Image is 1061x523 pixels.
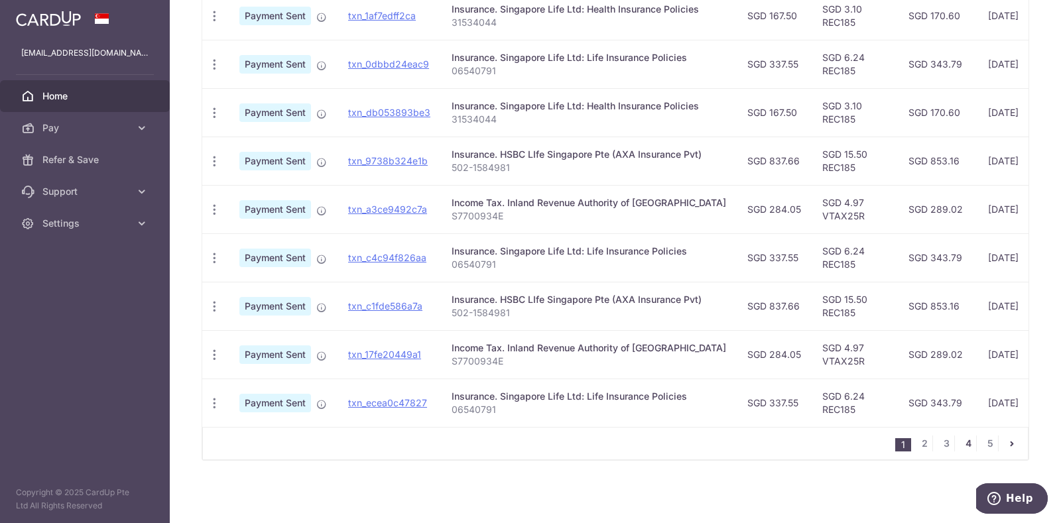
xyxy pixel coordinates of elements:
a: txn_db053893be3 [348,107,430,118]
div: Insurance. Singapore Life Ltd: Life Insurance Policies [452,245,726,258]
span: Payment Sent [239,200,311,219]
td: SGD 15.50 REC185 [812,137,898,185]
a: txn_c1fde586a7a [348,300,422,312]
td: SGD 3.10 REC185 [812,88,898,137]
div: Insurance. Singapore Life Ltd: Health Insurance Policies [452,99,726,113]
td: SGD 337.55 [737,40,812,88]
td: SGD 837.66 [737,282,812,330]
td: SGD 4.97 VTAX25R [812,330,898,378]
td: SGD 337.55 [737,233,812,282]
a: 3 [938,436,954,451]
td: SGD 6.24 REC185 [812,233,898,282]
td: SGD 343.79 [898,233,977,282]
td: SGD 4.97 VTAX25R [812,185,898,233]
td: SGD 6.24 REC185 [812,378,898,427]
td: SGD 343.79 [898,378,977,427]
p: 502-1584981 [452,306,726,320]
td: SGD 284.05 [737,185,812,233]
div: Insurance. Singapore Life Ltd: Health Insurance Policies [452,3,726,16]
span: Payment Sent [239,103,311,122]
a: 5 [982,436,998,451]
a: 4 [960,436,976,451]
a: txn_0dbbd24eac9 [348,58,429,70]
span: Payment Sent [239,55,311,74]
a: txn_a3ce9492c7a [348,203,427,215]
p: 06540791 [452,403,726,416]
p: 31534044 [452,113,726,126]
td: SGD 337.55 [737,378,812,427]
span: Payment Sent [239,249,311,267]
div: Insurance. HSBC LIfe Singapore Pte (AXA Insurance Pvt) [452,293,726,306]
td: SGD 853.16 [898,282,977,330]
a: txn_1af7edff2ca [348,10,416,21]
span: Refer & Save [42,153,130,166]
div: Insurance. HSBC LIfe Singapore Pte (AXA Insurance Pvt) [452,148,726,161]
td: SGD 289.02 [898,330,977,378]
td: SGD 343.79 [898,40,977,88]
span: Payment Sent [239,152,311,170]
nav: pager [895,428,1028,459]
a: txn_c4c94f826aa [348,252,426,263]
a: 2 [916,436,932,451]
iframe: Opens a widget where you can find more information [976,483,1048,516]
div: Insurance. Singapore Life Ltd: Life Insurance Policies [452,390,726,403]
span: Payment Sent [239,297,311,316]
div: Income Tax. Inland Revenue Authority of [GEOGRAPHIC_DATA] [452,196,726,209]
p: 31534044 [452,16,726,29]
img: CardUp [16,11,81,27]
span: Payment Sent [239,345,311,364]
td: SGD 6.24 REC185 [812,40,898,88]
li: 1 [895,438,911,451]
td: SGD 837.66 [737,137,812,185]
span: Payment Sent [239,7,311,25]
td: SGD 284.05 [737,330,812,378]
a: txn_ecea0c47827 [348,397,427,408]
a: txn_17fe20449a1 [348,349,421,360]
td: SGD 15.50 REC185 [812,282,898,330]
a: txn_9738b324e1b [348,155,428,166]
p: S7700934E [452,209,726,223]
p: S7700934E [452,355,726,368]
td: SGD 289.02 [898,185,977,233]
p: 06540791 [452,64,726,78]
td: SGD 170.60 [898,88,977,137]
div: Income Tax. Inland Revenue Authority of [GEOGRAPHIC_DATA] [452,341,726,355]
span: Help [30,9,57,21]
p: [EMAIL_ADDRESS][DOMAIN_NAME] [21,46,149,60]
div: Insurance. Singapore Life Ltd: Life Insurance Policies [452,51,726,64]
span: Pay [42,121,130,135]
span: Home [42,89,130,103]
span: Support [42,185,130,198]
p: 06540791 [452,258,726,271]
span: Settings [42,217,130,230]
td: SGD 853.16 [898,137,977,185]
p: 502-1584981 [452,161,726,174]
td: SGD 167.50 [737,88,812,137]
span: Payment Sent [239,394,311,412]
